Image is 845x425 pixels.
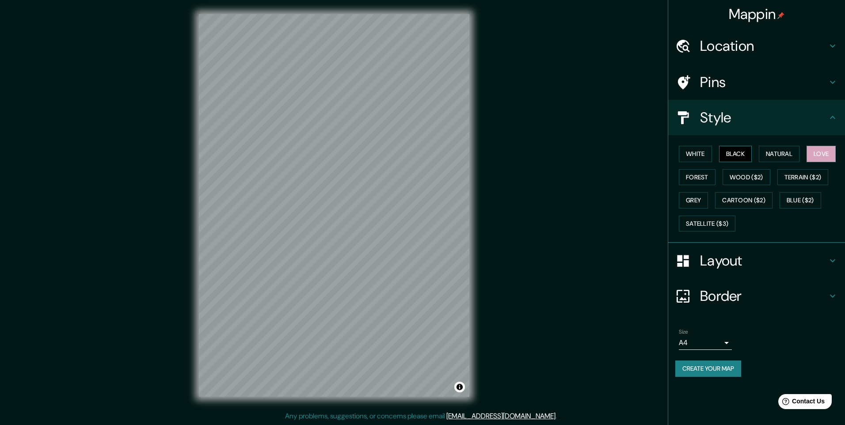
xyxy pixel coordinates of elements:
[668,65,845,100] div: Pins
[700,109,827,126] h4: Style
[679,146,712,162] button: White
[679,216,735,232] button: Satellite ($3)
[446,411,556,421] a: [EMAIL_ADDRESS][DOMAIN_NAME]
[780,192,821,209] button: Blue ($2)
[723,169,770,186] button: Wood ($2)
[807,146,836,162] button: Love
[454,382,465,392] button: Toggle attribution
[557,411,558,421] div: .
[719,146,752,162] button: Black
[777,12,784,19] img: pin-icon.png
[668,100,845,135] div: Style
[679,169,716,186] button: Forest
[729,5,785,23] h4: Mappin
[199,14,469,397] canvas: Map
[679,328,688,336] label: Size
[777,169,829,186] button: Terrain ($2)
[715,192,773,209] button: Cartoon ($2)
[285,411,557,421] p: Any problems, suggestions, or concerns please email .
[700,252,827,269] h4: Layout
[675,360,741,377] button: Create your map
[700,287,827,305] h4: Border
[679,336,732,350] div: A4
[679,192,708,209] button: Grey
[766,391,835,415] iframe: Help widget launcher
[558,411,560,421] div: .
[700,37,827,55] h4: Location
[668,243,845,278] div: Layout
[668,28,845,64] div: Location
[759,146,799,162] button: Natural
[668,278,845,314] div: Border
[700,73,827,91] h4: Pins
